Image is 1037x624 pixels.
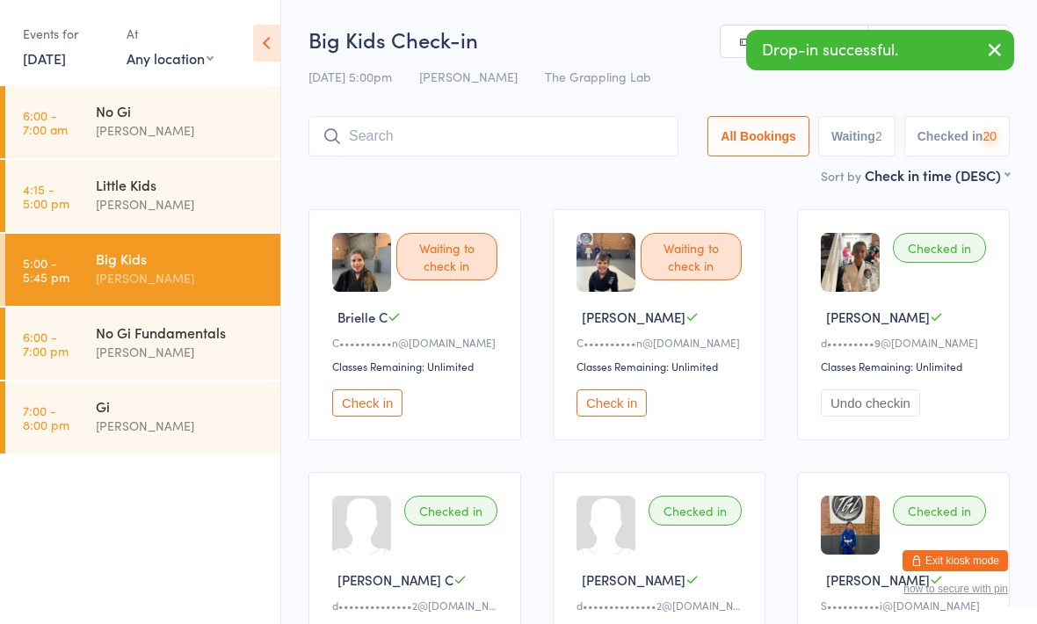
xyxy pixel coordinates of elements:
[821,598,991,613] div: S••••••••••i@[DOMAIN_NAME]
[821,233,880,292] img: image1736316687.png
[577,335,747,350] div: C••••••••••n@[DOMAIN_NAME]
[96,416,265,436] div: [PERSON_NAME]
[707,116,809,156] button: All Bookings
[5,381,280,453] a: 7:00 -8:00 pmGi[PERSON_NAME]
[23,256,69,284] time: 5:00 - 5:45 pm
[577,233,635,292] img: image1726889569.png
[96,323,265,342] div: No Gi Fundamentals
[582,570,685,589] span: [PERSON_NAME]
[746,30,1014,70] div: Drop-in successful.
[396,233,497,280] div: Waiting to check in
[96,396,265,416] div: Gi
[577,359,747,374] div: Classes Remaining: Unlimited
[332,359,503,374] div: Classes Remaining: Unlimited
[577,598,747,613] div: d••••••••••••••2@[DOMAIN_NAME]
[96,194,265,214] div: [PERSON_NAME]
[5,160,280,232] a: 4:15 -5:00 pmLittle Kids[PERSON_NAME]
[821,359,991,374] div: Classes Remaining: Unlimited
[821,335,991,350] div: d•••••••••9@[DOMAIN_NAME]
[818,116,896,156] button: Waiting2
[903,550,1008,571] button: Exit kiosk mode
[96,175,265,194] div: Little Kids
[865,165,1010,185] div: Check in time (DESC)
[875,129,882,143] div: 2
[23,403,69,432] time: 7:00 - 8:00 pm
[337,308,388,326] span: Brielle C
[96,101,265,120] div: No Gi
[893,233,986,263] div: Checked in
[337,570,453,589] span: [PERSON_NAME] C
[23,330,69,358] time: 6:00 - 7:00 pm
[582,308,685,326] span: [PERSON_NAME]
[821,167,861,185] label: Sort by
[332,389,402,417] button: Check in
[96,249,265,268] div: Big Kids
[96,342,265,362] div: [PERSON_NAME]
[23,48,66,68] a: [DATE]
[5,308,280,380] a: 6:00 -7:00 pmNo Gi Fundamentals[PERSON_NAME]
[5,86,280,158] a: 6:00 -7:00 amNo Gi[PERSON_NAME]
[96,120,265,141] div: [PERSON_NAME]
[5,234,280,306] a: 5:00 -5:45 pmBig Kids[PERSON_NAME]
[545,68,651,85] span: The Grappling Lab
[983,129,997,143] div: 20
[308,25,1010,54] h2: Big Kids Check-in
[821,496,880,555] img: image1738024846.png
[577,389,647,417] button: Check in
[127,48,214,68] div: Any location
[893,496,986,526] div: Checked in
[308,68,392,85] span: [DATE] 5:00pm
[404,496,497,526] div: Checked in
[419,68,518,85] span: [PERSON_NAME]
[23,108,68,136] time: 6:00 - 7:00 am
[127,19,214,48] div: At
[649,496,742,526] div: Checked in
[904,116,1010,156] button: Checked in20
[23,182,69,210] time: 4:15 - 5:00 pm
[23,19,109,48] div: Events for
[308,116,678,156] input: Search
[826,308,930,326] span: [PERSON_NAME]
[641,233,742,280] div: Waiting to check in
[332,233,391,292] img: image1726889537.png
[96,268,265,288] div: [PERSON_NAME]
[903,583,1008,595] button: how to secure with pin
[332,598,503,613] div: d••••••••••••••2@[DOMAIN_NAME]
[821,389,920,417] button: Undo checkin
[332,335,503,350] div: C••••••••••n@[DOMAIN_NAME]
[826,570,930,589] span: [PERSON_NAME]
